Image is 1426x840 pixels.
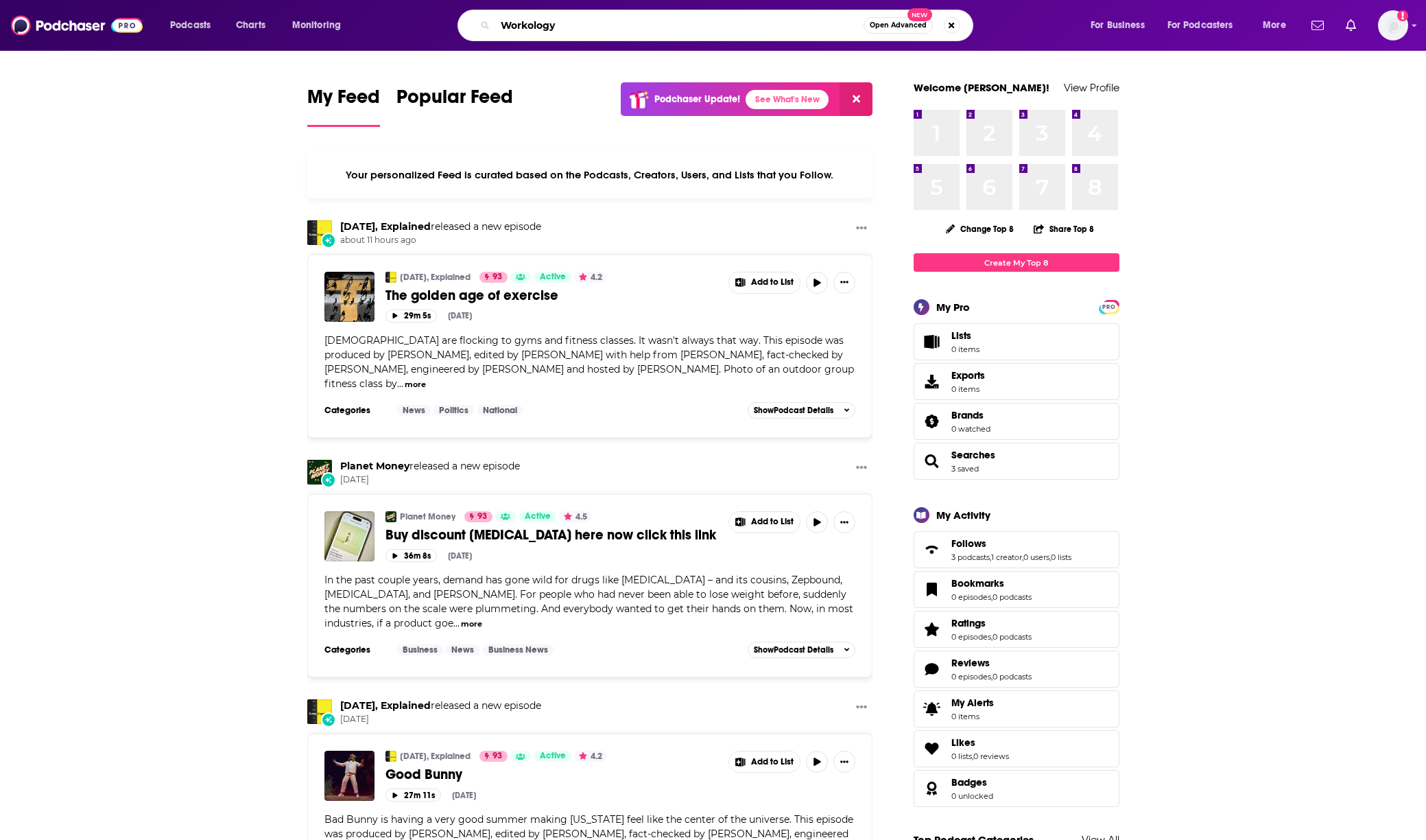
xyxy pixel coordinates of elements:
[1340,14,1362,37] a: Show notifications dropdown
[914,403,1119,440] span: Brands
[340,220,541,233] h3: released a new episode
[396,85,513,117] span: Popular Feed
[914,690,1119,727] a: My Alerts
[575,751,606,762] button: 4.2
[492,270,502,284] span: 93
[951,409,990,421] a: Brands
[495,14,864,36] input: Search podcasts, credits, & more...
[914,651,1119,688] span: Reviews
[385,526,716,544] span: Buy discount [MEDICAL_DATA] here now click this link
[307,460,332,485] img: Planet Money
[385,751,396,762] a: Today, Explained
[918,580,946,599] a: Bookmarks
[914,770,1119,807] span: Badges
[453,617,460,629] span: ...
[951,697,994,709] span: My Alerts
[951,577,1004,590] span: Bookmarks
[918,699,946,719] span: My Alerts
[751,757,794,767] span: Add to List
[851,699,872,716] button: Show More Button
[464,511,492,522] a: 93
[972,751,973,761] span: ,
[993,632,1032,642] a: 0 podcasts
[1378,10,1408,40] span: Logged in as carolinebresler
[1158,14,1253,36] button: open menu
[324,511,375,561] img: Buy discount Ozempic here now click this link
[951,384,985,394] span: 0 items
[748,642,856,658] button: ShowPodcast Details
[340,220,431,233] a: Today, Explained
[751,277,794,288] span: Add to List
[833,272,855,294] button: Show More Button
[540,270,566,284] span: Active
[385,766,719,783] a: Good Bunny
[918,412,946,431] a: Brands
[654,93,740,105] p: Podchaser Update!
[385,511,396,522] a: Planet Money
[914,323,1119,360] a: Lists
[307,85,380,127] a: My Feed
[951,449,995,461] a: Searches
[396,85,513,127] a: Popular Feed
[991,632,993,642] span: ,
[283,14,359,36] button: open menu
[951,329,971,342] span: Lists
[833,511,855,533] button: Show More Button
[397,405,431,416] a: News
[161,14,228,36] button: open menu
[907,8,932,21] span: New
[951,672,991,681] a: 0 episodes
[918,452,946,471] a: Searches
[307,220,332,245] a: Today, Explained
[433,405,474,416] a: Politics
[918,620,946,639] a: Ratings
[307,85,380,117] span: My Feed
[400,511,455,522] a: Planet Money
[307,699,332,724] img: Today, Explained
[914,363,1119,400] a: Exports
[918,540,946,559] a: Follows
[938,220,1023,237] button: Change Top 8
[1263,16,1286,35] span: More
[477,510,487,524] span: 93
[534,751,571,762] a: Active
[991,552,1022,562] a: 1 creator
[340,699,431,712] a: Today, Explained
[951,632,991,642] a: 0 episodes
[993,672,1032,681] a: 0 podcasts
[324,574,853,629] span: In the past couple years, demand has gone wild for drugs like [MEDICAL_DATA] – and its cousins, Z...
[951,657,1032,669] a: Reviews
[385,789,441,802] button: 27m 11s
[951,776,993,789] a: Badges
[397,377,403,390] span: ...
[483,644,554,655] a: Business News
[991,672,993,681] span: ,
[951,617,986,629] span: Ratings
[914,253,1119,272] a: Create My Top 8
[993,592,1032,602] a: 0 podcasts
[746,90,829,109] a: See What's New
[1397,10,1408,21] svg: Add a profile image
[400,272,471,283] a: [DATE], Explained
[307,152,873,198] div: Your personalized Feed is curated based on the Podcasts, Creators, Users, and Lists that you Follow.
[1049,552,1051,562] span: ,
[751,517,794,527] span: Add to List
[324,334,854,390] span: [DEMOGRAPHIC_DATA] are flocking to gyms and fitness classes. It wasn't always that way. This epis...
[11,12,143,38] img: Podchaser - Follow, Share and Rate Podcasts
[991,592,993,602] span: ,
[405,379,426,390] button: more
[729,272,800,293] button: Show More Button
[397,644,443,655] a: Business
[292,16,341,35] span: Monitoring
[385,310,437,323] button: 29m 5s
[833,751,855,773] button: Show More Button
[227,14,274,36] a: Charts
[1022,552,1023,562] span: ,
[951,345,979,354] span: 0 items
[385,272,396,283] img: Today, Explained
[951,329,979,342] span: Lists
[324,751,375,801] img: Good Bunny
